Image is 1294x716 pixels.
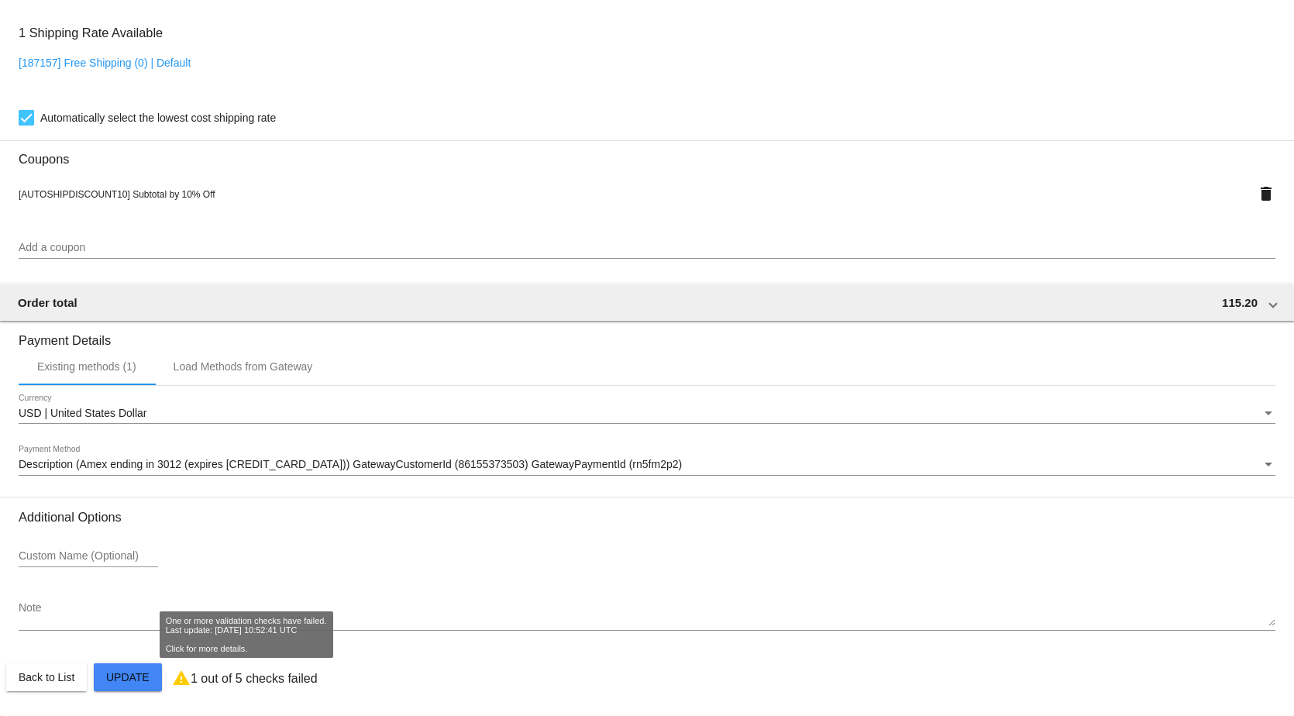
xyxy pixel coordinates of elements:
[19,510,1275,525] h3: Additional Options
[172,669,191,687] mat-icon: warning
[19,16,163,50] h3: 1 Shipping Rate Available
[174,360,313,373] div: Load Methods from Gateway
[19,459,1275,471] mat-select: Payment Method
[19,458,682,470] span: Description (Amex ending in 3012 (expires [CREDIT_CARD_DATA])) GatewayCustomerId (86155373503) Ga...
[19,57,191,69] a: [187157] Free Shipping (0) | Default
[191,672,318,686] p: 1 out of 5 checks failed
[19,407,146,419] span: USD | United States Dollar
[19,242,1275,254] input: Add a coupon
[18,296,77,309] span: Order total
[19,189,215,200] span: [AUTOSHIPDISCOUNT10] Subtotal by 10% Off
[1222,296,1258,309] span: 115.20
[94,663,162,691] button: Update
[1257,184,1275,203] mat-icon: delete
[19,322,1275,348] h3: Payment Details
[19,408,1275,420] mat-select: Currency
[106,671,150,683] span: Update
[19,671,74,683] span: Back to List
[40,108,276,127] span: Automatically select the lowest cost shipping rate
[19,140,1275,167] h3: Coupons
[6,663,87,691] button: Back to List
[19,550,158,563] input: Custom Name (Optional)
[37,360,136,373] div: Existing methods (1)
